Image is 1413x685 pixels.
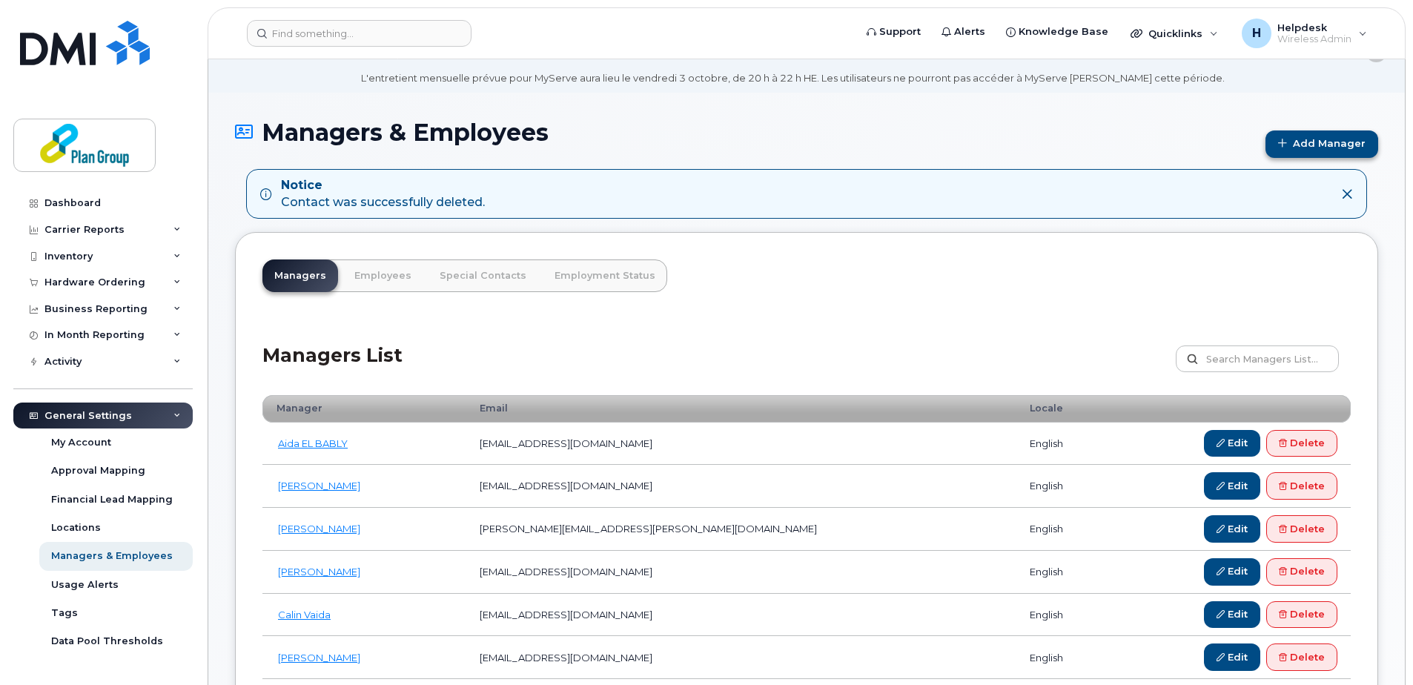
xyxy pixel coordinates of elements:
[1266,472,1337,500] a: Delete
[1016,508,1108,551] td: english
[1204,643,1260,671] a: Edit
[466,594,1016,637] td: [EMAIL_ADDRESS][DOMAIN_NAME]
[1204,472,1260,500] a: Edit
[361,44,1225,85] div: MyServe scheduled maintenance will occur [DATE][DATE] 8:00 PM - 10:00 PM Eastern. Users will be u...
[1266,515,1337,543] a: Delete
[1016,423,1108,466] td: english
[428,259,538,292] a: Special Contacts
[278,523,360,535] a: [PERSON_NAME]
[278,437,348,449] a: Aida EL BABLY
[281,177,485,194] strong: Notice
[1204,515,1260,543] a: Edit
[1204,558,1260,586] a: Edit
[879,24,921,39] span: Support
[1266,601,1337,629] a: Delete
[1016,551,1108,594] td: english
[1148,27,1202,39] span: Quicklinks
[1266,430,1337,457] a: Delete
[235,119,1258,145] h1: Managers & Employees
[1016,636,1108,679] td: english
[1019,24,1108,39] span: Knowledge Base
[996,17,1119,47] a: Knowledge Base
[466,508,1016,551] td: [PERSON_NAME][EMAIL_ADDRESS][PERSON_NAME][DOMAIN_NAME]
[278,609,331,621] a: Calin Vaida
[1265,130,1378,158] a: Add Manager
[1204,601,1260,629] a: Edit
[954,24,985,39] span: Alerts
[856,17,931,47] a: Support
[1266,558,1337,586] a: Delete
[1016,395,1108,422] th: Locale
[278,652,360,664] a: [PERSON_NAME]
[1252,24,1261,42] span: H
[1204,430,1260,457] a: Edit
[543,259,667,292] a: Employment Status
[1277,21,1351,33] span: Helpdesk
[278,480,360,492] a: [PERSON_NAME]
[466,465,1016,508] td: [EMAIL_ADDRESS][DOMAIN_NAME]
[262,345,403,389] h2: Managers List
[262,259,338,292] a: Managers
[1266,643,1337,671] a: Delete
[1016,594,1108,637] td: english
[466,551,1016,594] td: [EMAIL_ADDRESS][DOMAIN_NAME]
[466,395,1016,422] th: Email
[1231,19,1377,48] div: Helpdesk
[278,566,360,578] a: [PERSON_NAME]
[281,177,485,211] div: Contact was successfully deleted.
[1016,465,1108,508] td: english
[343,259,423,292] a: Employees
[931,17,996,47] a: Alerts
[466,423,1016,466] td: [EMAIL_ADDRESS][DOMAIN_NAME]
[247,20,471,47] input: Find something...
[262,395,466,422] th: Manager
[466,636,1016,679] td: [EMAIL_ADDRESS][DOMAIN_NAME]
[1277,33,1351,45] span: Wireless Admin
[1120,19,1228,48] div: Quicklinks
